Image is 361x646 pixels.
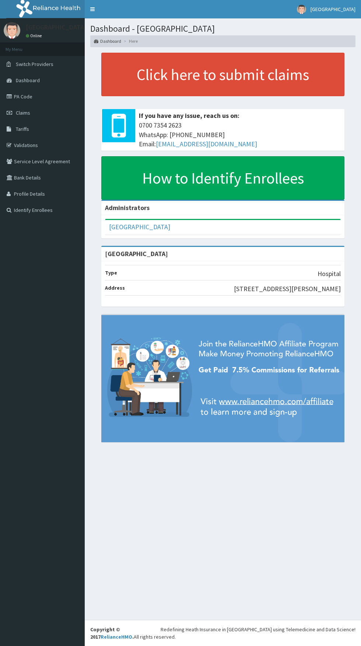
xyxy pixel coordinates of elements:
[26,24,87,31] p: [GEOGRAPHIC_DATA]
[318,269,341,279] p: Hospital
[156,140,257,148] a: [EMAIL_ADDRESS][DOMAIN_NAME]
[4,22,20,39] img: User Image
[139,111,239,120] b: If you have any issue, reach us on:
[297,5,306,14] img: User Image
[109,223,170,231] a: [GEOGRAPHIC_DATA]
[16,109,30,116] span: Claims
[105,203,150,212] b: Administrators
[105,284,125,291] b: Address
[26,33,43,38] a: Online
[105,249,168,258] strong: [GEOGRAPHIC_DATA]
[101,315,344,442] img: provider-team-banner.png
[101,53,344,96] a: Click here to submit claims
[90,626,134,640] strong: Copyright © 2017 .
[122,38,138,44] li: Here
[101,156,344,200] a: How to Identify Enrollees
[16,126,29,132] span: Tariffs
[101,633,132,640] a: RelianceHMO
[105,269,117,276] b: Type
[16,61,53,67] span: Switch Providers
[139,121,341,149] span: 0700 7354 2623 WhatsApp: [PHONE_NUMBER] Email:
[90,24,355,34] h1: Dashboard - [GEOGRAPHIC_DATA]
[16,77,40,84] span: Dashboard
[85,620,361,646] footer: All rights reserved.
[94,38,121,44] a: Dashboard
[161,626,355,633] div: Redefining Heath Insurance in [GEOGRAPHIC_DATA] using Telemedicine and Data Science!
[311,6,355,13] span: [GEOGRAPHIC_DATA]
[234,284,341,294] p: [STREET_ADDRESS][PERSON_NAME]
